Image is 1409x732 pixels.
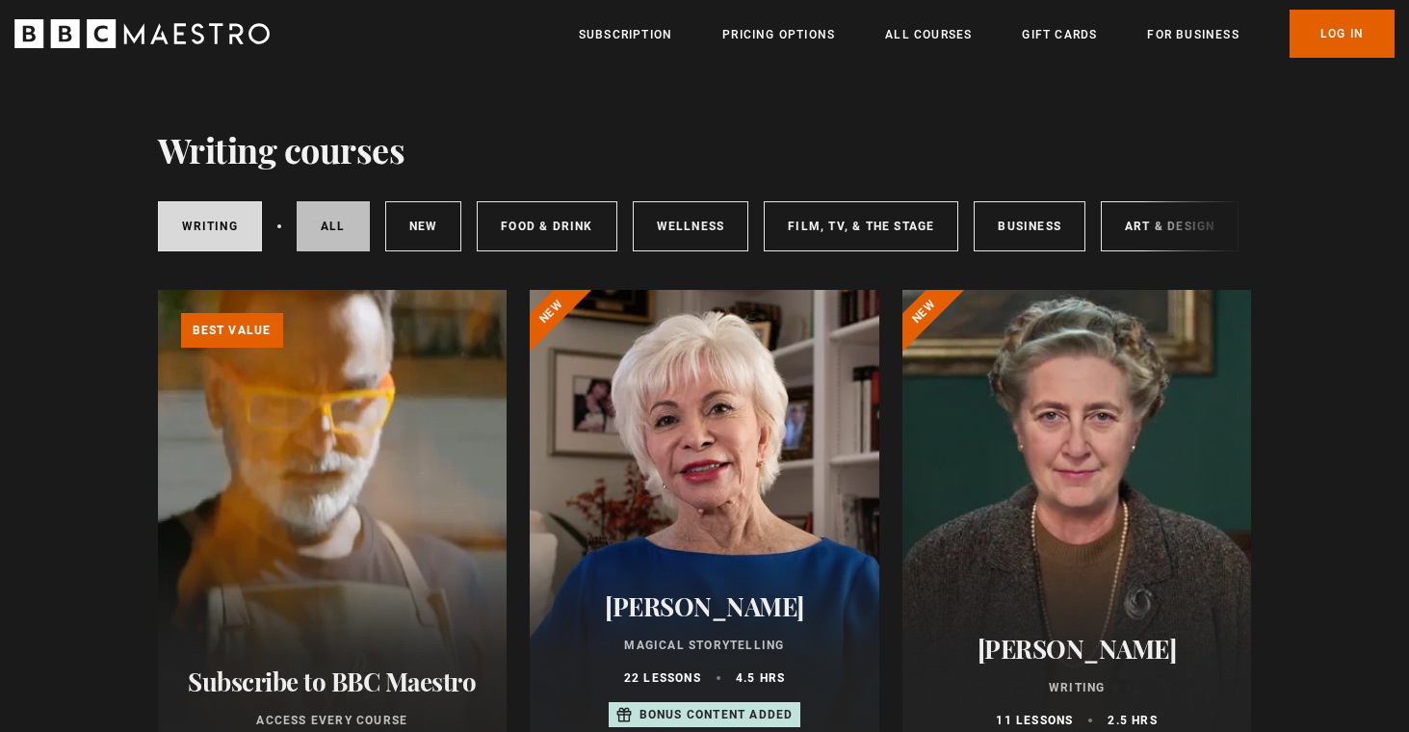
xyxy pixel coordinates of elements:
svg: BBC Maestro [14,19,270,48]
p: 4.5 hrs [736,669,785,687]
a: Wellness [633,201,749,251]
a: All [297,201,370,251]
a: New [385,201,462,251]
a: All Courses [885,25,972,44]
p: Bonus content added [639,706,794,723]
p: 22 lessons [624,669,701,687]
a: Writing [158,201,262,251]
p: Magical Storytelling [553,637,856,654]
a: Art & Design [1101,201,1239,251]
a: Pricing Options [722,25,835,44]
a: Film, TV, & The Stage [764,201,958,251]
a: For business [1147,25,1239,44]
a: Food & Drink [477,201,616,251]
nav: Primary [579,10,1395,58]
a: Business [974,201,1085,251]
h1: Writing courses [158,129,405,170]
a: Gift Cards [1022,25,1097,44]
p: Best value [181,313,283,348]
p: 11 lessons [996,712,1073,729]
h2: [PERSON_NAME] [553,591,856,621]
h2: [PERSON_NAME] [926,634,1229,664]
p: Writing [926,679,1229,696]
p: 2.5 hrs [1108,712,1157,729]
a: Log In [1290,10,1395,58]
a: Subscription [579,25,672,44]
